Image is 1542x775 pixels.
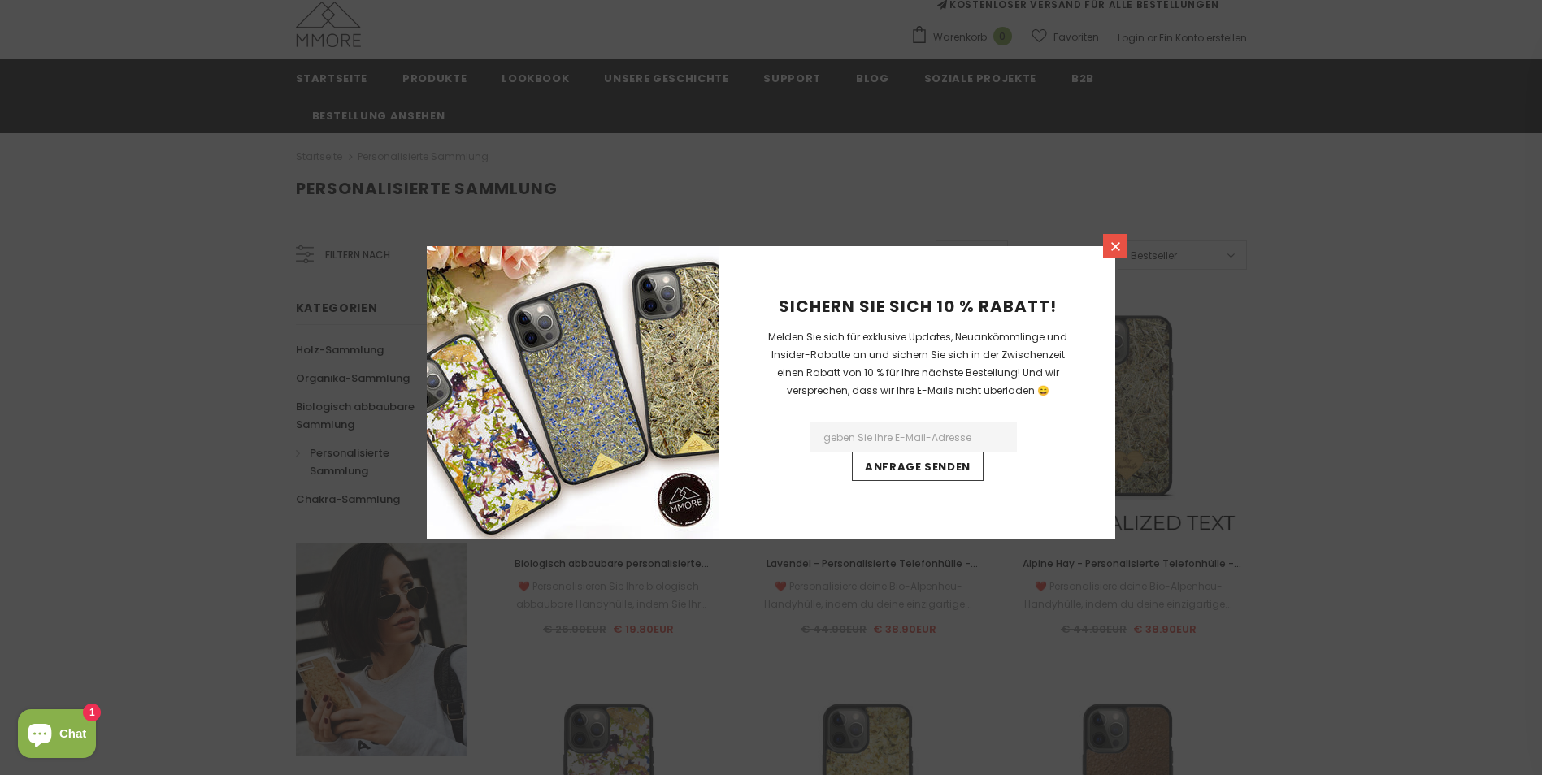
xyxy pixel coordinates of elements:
[779,295,1057,318] span: Sichern Sie sich 10 % Rabatt!
[13,709,101,762] inbox-online-store-chat: Shopify online store chat
[810,422,1017,452] input: Email Address
[1103,234,1127,258] a: Menu
[768,330,1067,397] span: Melden Sie sich für exklusive Updates, Neuankömmlinge und Insider-Rabatte an und sichern Sie sich...
[852,452,984,481] input: Anfrage senden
